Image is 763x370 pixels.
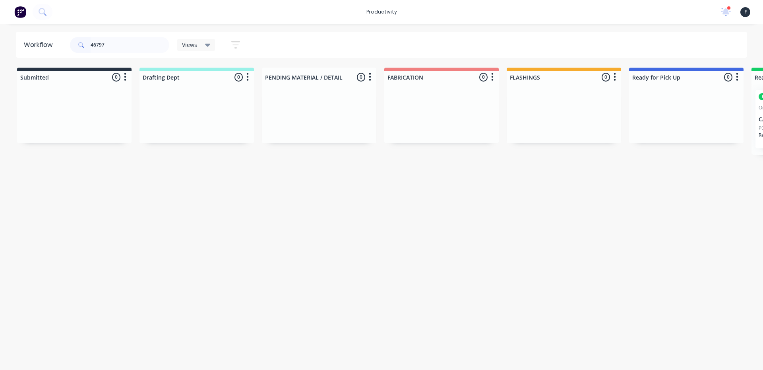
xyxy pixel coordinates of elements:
input: Search for orders... [91,37,169,53]
span: F [744,8,747,16]
span: Views [182,41,197,49]
div: Workflow [24,40,56,50]
img: Factory [14,6,26,18]
div: productivity [362,6,401,18]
